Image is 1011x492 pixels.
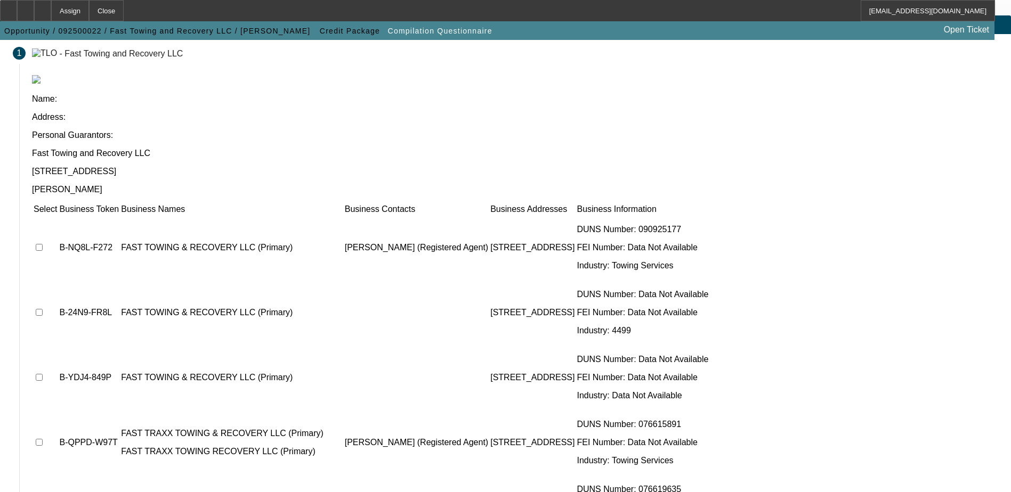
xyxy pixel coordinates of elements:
p: Industry: 4499 [577,326,709,335]
p: FAST TOWING & RECOVERY LLC (Primary) [121,308,343,317]
td: B-NQ8L-F272 [59,216,119,280]
p: DUNS Number: Data Not Available [577,290,709,299]
p: FEI Number: Data Not Available [577,438,709,447]
span: Compilation Questionnaire [388,27,492,35]
p: FEI Number: Data Not Available [577,243,709,252]
p: [STREET_ADDRESS] [490,373,575,382]
p: [STREET_ADDRESS] [32,167,998,176]
p: DUNS Number: 076615891 [577,420,709,429]
span: Credit Package [320,27,380,35]
button: Compilation Questionnaire [385,21,495,40]
span: Opportunity / 092500022 / Fast Towing and Recovery LLC / [PERSON_NAME] [4,27,310,35]
td: B-YDJ4-849P [59,346,119,409]
img: tlo.png [32,75,41,84]
p: FAST TOWING & RECOVERY LLC (Primary) [121,243,343,252]
p: Industry: Data Not Available [577,391,709,400]
button: Credit Package [317,21,383,40]
td: Business Contacts [344,204,489,215]
p: FAST TRAXX TOWING & RECOVERY LLC (Primary) [121,429,343,438]
p: DUNS Number: Data Not Available [577,355,709,364]
p: Industry: Towing Services [577,456,709,465]
span: 1 [17,48,22,58]
td: Business Addresses [490,204,575,215]
td: Business Names [120,204,343,215]
p: [STREET_ADDRESS] [490,308,575,317]
p: Address: [32,112,998,122]
p: [PERSON_NAME] [32,185,998,194]
p: [PERSON_NAME] (Registered Agent) [345,438,488,447]
p: Personal Guarantors: [32,130,998,140]
td: B-QPPD-W97T [59,411,119,474]
p: Name: [32,94,998,104]
p: Industry: Towing Services [577,261,709,270]
p: FEI Number: Data Not Available [577,308,709,317]
p: [STREET_ADDRESS] [490,243,575,252]
p: DUNS Number: 090925177 [577,225,709,234]
p: [STREET_ADDRESS] [490,438,575,447]
p: [PERSON_NAME] (Registered Agent) [345,243,488,252]
p: FAST TRAXX TOWING RECOVERY LLC (Primary) [121,447,343,456]
img: TLO [32,48,57,58]
p: Fast Towing and Recovery LLC [32,149,998,158]
a: Open Ticket [940,21,993,39]
td: Select [33,204,58,215]
p: FAST TOWING & RECOVERY LLC (Primary) [121,373,343,382]
p: FEI Number: Data Not Available [577,373,709,382]
div: - Fast Towing and Recovery LLC [60,48,183,58]
td: Business Information [576,204,709,215]
td: B-24N9-FR8L [59,281,119,345]
td: Business Token [59,204,119,215]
